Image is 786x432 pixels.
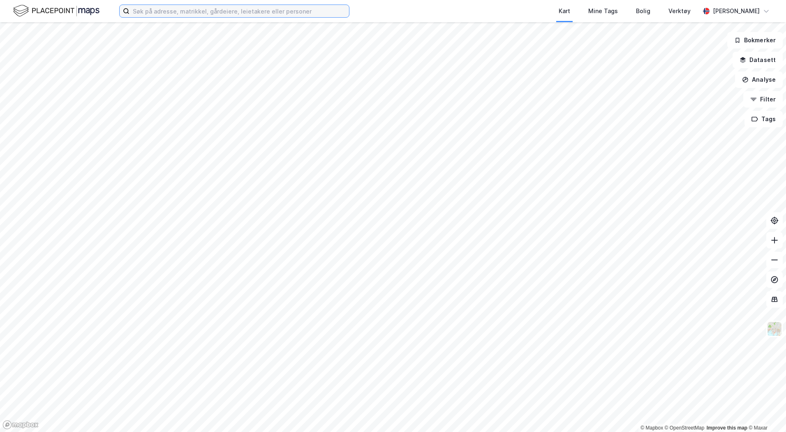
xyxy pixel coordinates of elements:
[636,6,650,16] div: Bolig
[733,52,783,68] button: Datasett
[640,425,663,431] a: Mapbox
[129,5,349,17] input: Søk på adresse, matrikkel, gårdeiere, leietakere eller personer
[707,425,747,431] a: Improve this map
[559,6,570,16] div: Kart
[745,393,786,432] iframe: Chat Widget
[2,420,39,430] a: Mapbox homepage
[745,393,786,432] div: Kontrollprogram for chat
[668,6,691,16] div: Verktøy
[665,425,705,431] a: OpenStreetMap
[13,4,99,18] img: logo.f888ab2527a4732fd821a326f86c7f29.svg
[767,321,782,337] img: Z
[588,6,618,16] div: Mine Tags
[743,91,783,108] button: Filter
[744,111,783,127] button: Tags
[727,32,783,48] button: Bokmerker
[713,6,760,16] div: [PERSON_NAME]
[735,71,783,88] button: Analyse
